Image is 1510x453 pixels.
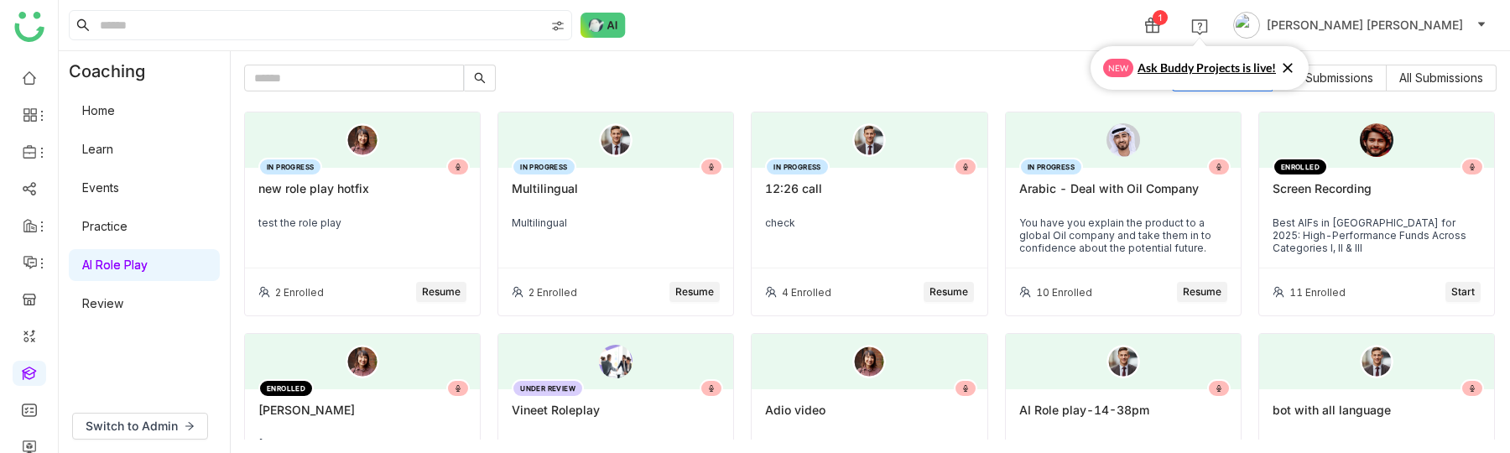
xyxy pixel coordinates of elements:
div: 12:26 call [765,181,973,210]
img: logo [14,12,44,42]
a: Learn [82,142,113,156]
span: Switch to Admin [86,417,178,435]
img: search-type.svg [551,19,565,33]
img: avatar [1233,12,1260,39]
a: Review [82,296,123,310]
div: IN PROGRESS [258,158,322,176]
span: Resume [675,284,714,300]
div: Multilingual [512,216,720,229]
div: new role play hotfix [258,181,466,210]
button: [PERSON_NAME] [PERSON_NAME] [1230,12,1490,39]
div: bot with all language [1273,403,1481,431]
img: 689300ffd8d78f14571ae75c [599,345,633,378]
span: My Submissions [1285,70,1373,85]
img: female.png [346,345,379,378]
span: Resume [929,284,968,300]
button: Resume [924,282,974,302]
span: [PERSON_NAME] [PERSON_NAME] [1267,16,1463,34]
img: male.png [852,123,886,157]
a: Home [82,103,115,117]
img: male.png [1360,345,1393,378]
button: Resume [416,282,466,302]
span: new [1103,59,1133,77]
div: Best AIFs in [GEOGRAPHIC_DATA] for 2025: High-Performance Funds Across Categories I, II & III [1273,216,1481,254]
div: Vineet Roleplay [512,403,720,431]
div: test the role play [258,216,466,229]
div: 2 Enrolled [275,286,324,299]
span: Ask Buddy Projects is live! [1138,59,1276,77]
div: 2 Enrolled [528,286,577,299]
div: check [765,438,973,450]
button: Resume [669,282,720,302]
div: IN PROGRESS [512,158,575,176]
div: Multilingual [512,181,720,210]
div: f [1273,438,1481,450]
span: All Submissions [1399,70,1483,85]
button: Switch to Admin [72,413,208,440]
div: Coaching [59,51,170,91]
button: Resume [1177,282,1227,302]
div: 10 Enrolled [1036,286,1092,299]
span: Resume [422,284,461,300]
div: ENROLLED [1273,158,1328,176]
div: check [765,216,973,229]
div: You have you explain the product to a global Oil company and take them in to confidence about the... [1019,216,1227,254]
img: 6891e6b463e656570aba9a5a [1360,123,1393,157]
div: Adio video [765,403,973,431]
span: Start [1451,284,1475,300]
img: female.png [346,123,379,157]
div: 1 [1153,10,1168,25]
div: UNDER REVIEW [512,379,584,398]
span: Resume [1183,284,1221,300]
div: IN PROGRESS [765,158,829,176]
img: help.svg [1191,18,1208,35]
img: male.png [1106,345,1140,378]
a: Events [82,180,119,195]
a: Practice [82,219,128,233]
div: IN PROGRESS [1019,158,1083,176]
div: [PERSON_NAME] [258,403,466,431]
div: ENROLLED [258,379,314,398]
div: 11 Enrolled [1289,286,1346,299]
a: AI Role Play [82,258,148,272]
div: Screen Recording [1273,181,1481,210]
div: AI Role play-14-38pm [1019,403,1227,431]
div: Arabic - Deal with Oil Company [1019,181,1227,210]
img: male.png [599,123,633,157]
div: marketing flow [1019,438,1227,450]
div: 4 Enrolled [782,286,831,299]
button: Start [1445,282,1481,302]
img: 689c4d09a2c09d0bea1c05ba [1106,123,1140,157]
img: ask-buddy-normal.svg [581,13,626,38]
img: female.png [852,345,886,378]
